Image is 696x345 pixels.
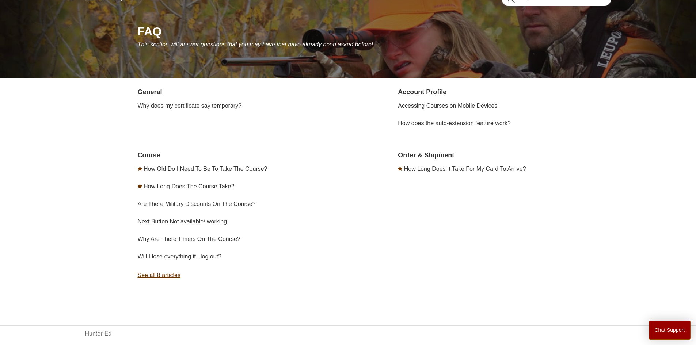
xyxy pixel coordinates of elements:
[398,152,454,159] a: Order & Shipment
[85,329,112,338] a: Hunter-Ed
[138,236,240,242] a: Why Are There Timers On The Course?
[138,152,160,159] a: Course
[138,103,242,109] a: Why does my certificate say temporary?
[138,201,256,207] a: Are There Military Discounts On The Course?
[138,184,142,188] svg: Promoted article
[398,120,511,126] a: How does the auto-extension feature work?
[144,183,234,189] a: How Long Does The Course Take?
[138,218,227,225] a: Next Button Not available/ working
[404,166,526,172] a: How Long Does It Take For My Card To Arrive?
[138,23,611,40] h1: FAQ
[144,166,267,172] a: How Old Do I Need To Be To Take The Course?
[398,103,497,109] a: Accessing Courses on Mobile Devices
[649,321,691,340] button: Chat Support
[398,88,446,96] a: Account Profile
[138,40,611,49] p: This section will answer questions that you may have that have already been asked before!
[398,166,402,171] svg: Promoted article
[138,88,162,96] a: General
[138,265,351,285] a: See all 8 articles
[138,166,142,171] svg: Promoted article
[138,253,221,260] a: Will I lose everything if I log out?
